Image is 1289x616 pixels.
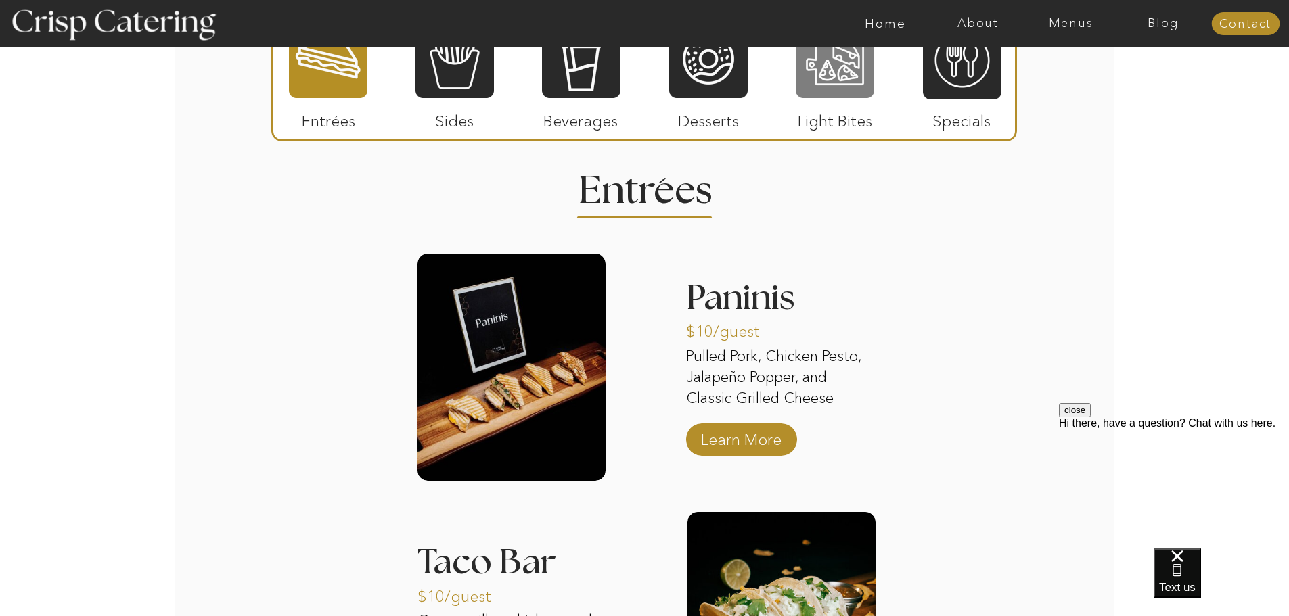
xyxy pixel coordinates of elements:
[409,98,499,137] p: Sides
[932,17,1024,30] a: About
[917,98,1007,137] p: Specials
[284,98,374,137] p: Entrées
[1211,18,1280,31] a: Contact
[1117,17,1210,30] a: Blog
[686,346,874,411] p: Pulled Pork, Chicken Pesto, Jalapeño Popper, and Classic Grilled Cheese
[1059,403,1289,565] iframe: podium webchat widget prompt
[536,98,626,137] p: Beverages
[686,281,874,324] h3: Paninis
[417,573,507,613] p: $10/guest
[686,308,776,348] p: $10/guest
[839,17,932,30] a: Home
[790,98,880,137] p: Light Bites
[696,417,786,456] a: Learn More
[664,98,754,137] p: Desserts
[1024,17,1117,30] a: Menus
[579,172,711,198] h2: Entrees
[1154,548,1289,616] iframe: podium webchat widget bubble
[417,545,606,562] h3: Taco Bar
